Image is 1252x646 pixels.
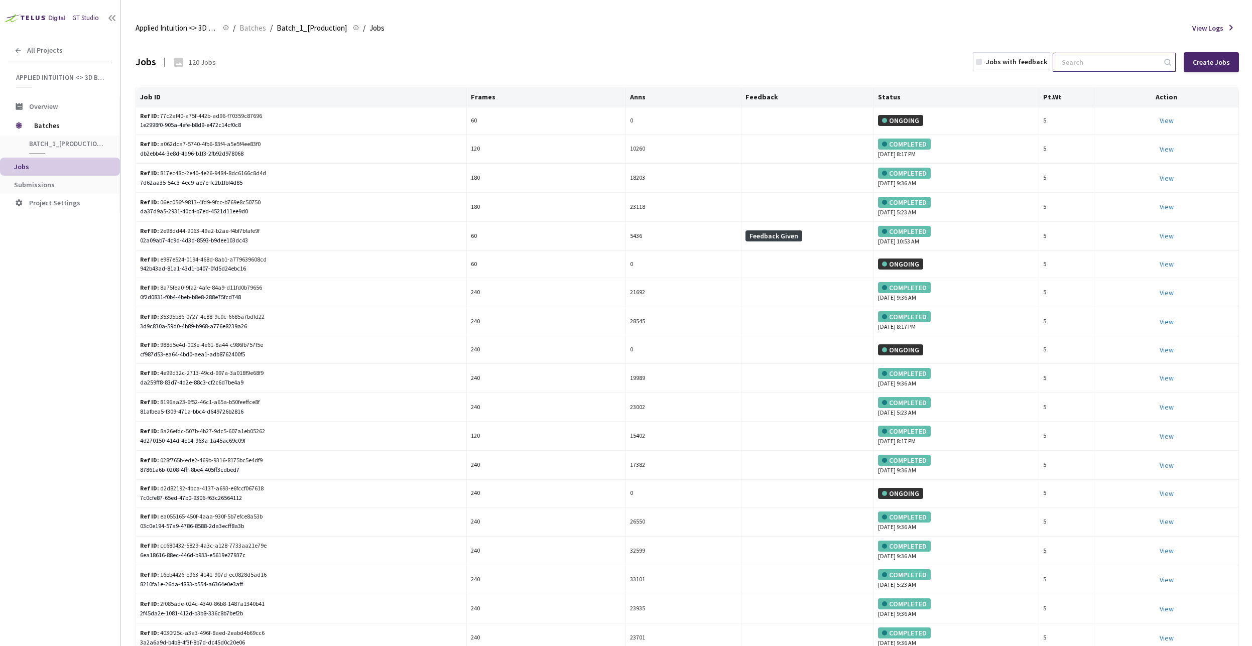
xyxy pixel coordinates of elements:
td: 180 [467,193,626,222]
td: 5 [1039,307,1094,336]
td: 5 [1039,251,1094,279]
a: View [1160,317,1174,326]
td: 5 [1039,364,1094,393]
td: 18203 [626,164,741,193]
a: View [1160,116,1174,125]
th: Anns [626,87,741,107]
div: 8a75fea0-9fa2-4afe-84a9-d11fd0b79656 [140,283,269,293]
div: e987e524-0194-468d-8ab1-a779639608cd [140,255,269,265]
div: 81afbea5-f309-471a-bbc4-d649726b2816 [140,407,462,417]
td: 5 [1039,193,1094,222]
div: 3d9c830a-59d0-4b89-b968-a776e8239a26 [140,322,462,331]
b: Ref ID: [140,456,159,464]
div: [DATE] 5:23 AM [878,569,1035,590]
div: 77c2af40-a75f-442b-ad96-f70359c87696 [140,111,269,121]
td: 240 [467,507,626,537]
div: 87861a6b-0208-4fff-8be4-405ff3cdbed7 [140,465,462,475]
span: Batches [34,115,103,136]
td: 23002 [626,393,741,422]
span: All Projects [27,46,63,55]
td: 240 [467,364,626,393]
div: [DATE] 10:53 AM [878,226,1035,246]
td: 5 [1039,336,1094,364]
td: 26550 [626,507,741,537]
td: 5 [1039,422,1094,451]
div: 8196aa23-6f52-46c1-a65a-b50feeffce8f [140,398,269,407]
td: 10260 [626,135,741,164]
td: 23118 [626,193,741,222]
div: 16eb4426-e963-4141-907d-ec0828d5ad16 [140,570,269,580]
div: 6ea18616-88ec-446d-b933-e5619e27937c [140,551,462,560]
th: Status [874,87,1040,107]
b: Ref ID: [140,140,159,148]
div: 988d5e4d-003e-4e61-8a44-c986fb757f5e [140,340,269,350]
td: 240 [467,537,626,566]
a: View [1160,145,1174,154]
td: 240 [467,451,626,480]
td: 180 [467,164,626,193]
div: ea055165-450f-4aaa-930f-5b7efce8a53b [140,512,269,522]
input: Search [1056,53,1163,71]
div: 06ec056f-9813-4fd9-9fcc-b769e8c50750 [140,198,269,207]
b: Ref ID: [140,341,159,348]
div: COMPLETED [878,226,931,237]
div: [DATE] 9:36 AM [878,511,1035,532]
div: Create Jobs [1193,58,1230,66]
div: a062dca7-5740-4fb6-83f4-a5e5f4ee83f0 [140,140,269,149]
a: View [1160,288,1174,297]
td: 5 [1039,480,1094,507]
td: 240 [467,393,626,422]
td: 5 [1039,135,1094,164]
div: [DATE] 9:36 AM [878,541,1035,561]
div: 1e2998f0-905a-4efe-b8d9-e472c14cf0c8 [140,120,462,130]
a: View [1160,633,1174,642]
b: Ref ID: [140,398,159,406]
th: Feedback [741,87,874,107]
div: 7c0cfe87-65ed-47b0-9306-f63c26564112 [140,493,462,503]
div: COMPLETED [878,569,931,580]
a: View [1160,403,1174,412]
b: Ref ID: [140,427,159,435]
td: 15402 [626,422,741,451]
a: View [1160,604,1174,613]
span: View Logs [1192,23,1223,33]
td: 120 [467,135,626,164]
td: 60 [467,107,626,135]
td: 240 [467,278,626,307]
div: [DATE] 5:23 AM [878,397,1035,418]
div: ONGOING [878,115,923,126]
span: Submissions [14,180,55,189]
div: 35395b86-0727-4c88-9c0c-6685a7bdfd22 [140,312,269,322]
div: COMPLETED [878,311,931,322]
div: 02a09ab7-4c9d-4d3d-8593-b9dee103dc43 [140,236,462,245]
div: ONGOING [878,488,923,499]
td: 240 [467,336,626,364]
b: Ref ID: [140,313,159,320]
b: Ref ID: [140,169,159,177]
td: 5436 [626,222,741,251]
div: 942b43ad-81a1-43d1-b407-0fd5d24ebc16 [140,264,462,274]
a: View [1160,174,1174,183]
div: [DATE] 5:23 AM [878,197,1035,217]
div: COMPLETED [878,282,931,293]
a: View [1160,373,1174,382]
td: 5 [1039,594,1094,623]
span: Batch_1_[Production] [29,140,103,148]
div: GT Studio [72,14,99,23]
div: [DATE] 8:17 PM [878,426,1035,446]
div: [DATE] 9:36 AM [878,168,1035,188]
div: [DATE] 8:17 PM [878,139,1035,159]
td: 5 [1039,537,1094,566]
td: 5 [1039,107,1094,135]
b: Ref ID: [140,112,159,119]
td: 32599 [626,537,741,566]
div: 8a26efdc-507b-4b27-9dc5-607a1eb05262 [140,427,269,436]
a: View [1160,432,1174,441]
div: cc680432-5829-4a3c-a128-7733aa21e79e [140,541,269,551]
div: COMPLETED [878,511,931,523]
td: 33101 [626,565,741,594]
div: 0f2d0831-f0b4-4beb-b8e8-288e75fcd748 [140,293,462,302]
a: View [1160,489,1174,498]
div: da37d9a5-2931-40c4-b7ed-4521d11ee9d0 [140,207,462,216]
a: View [1160,575,1174,584]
